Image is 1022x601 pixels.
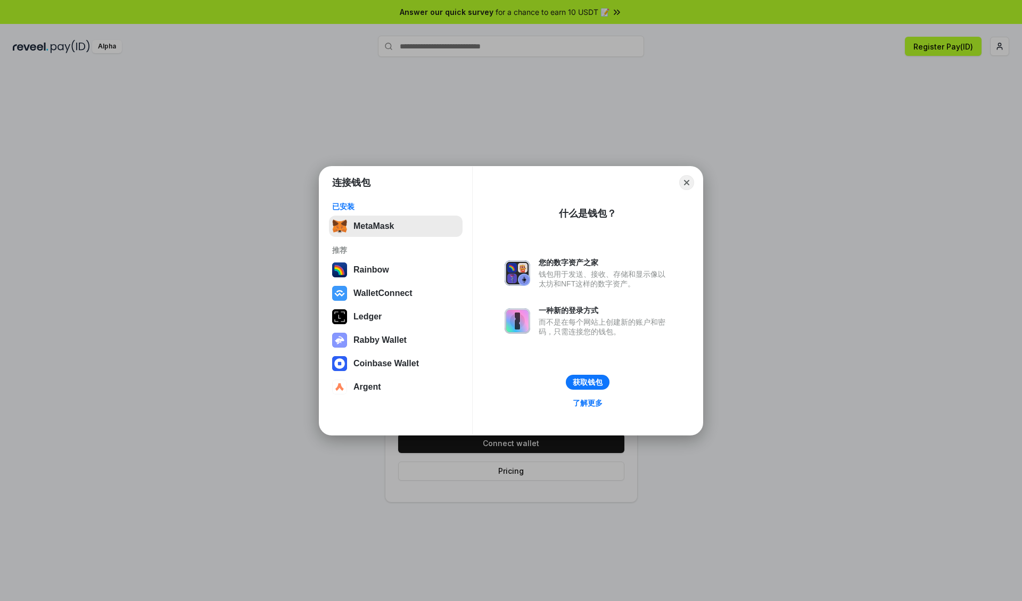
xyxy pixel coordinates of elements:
[539,258,671,267] div: 您的数字资产之家
[353,359,419,368] div: Coinbase Wallet
[566,375,609,390] button: 获取钱包
[679,175,694,190] button: Close
[353,289,413,298] div: WalletConnect
[539,306,671,315] div: 一种新的登录方式
[329,216,463,237] button: MetaMask
[329,283,463,304] button: WalletConnect
[329,330,463,351] button: Rabby Wallet
[332,202,459,211] div: 已安装
[329,306,463,327] button: Ledger
[332,309,347,324] img: svg+xml,%3Csvg%20xmlns%3D%22http%3A%2F%2Fwww.w3.org%2F2000%2Fsvg%22%20width%3D%2228%22%20height%3...
[332,262,347,277] img: svg+xml,%3Csvg%20width%3D%22120%22%20height%3D%22120%22%20viewBox%3D%220%200%20120%20120%22%20fil...
[566,396,609,410] a: 了解更多
[332,333,347,348] img: svg+xml,%3Csvg%20xmlns%3D%22http%3A%2F%2Fwww.w3.org%2F2000%2Fsvg%22%20fill%3D%22none%22%20viewBox...
[573,398,603,408] div: 了解更多
[505,260,530,286] img: svg+xml,%3Csvg%20xmlns%3D%22http%3A%2F%2Fwww.w3.org%2F2000%2Fsvg%22%20fill%3D%22none%22%20viewBox...
[573,377,603,387] div: 获取钱包
[353,312,382,322] div: Ledger
[332,219,347,234] img: svg+xml,%3Csvg%20fill%3D%22none%22%20height%3D%2233%22%20viewBox%3D%220%200%2035%2033%22%20width%...
[539,317,671,336] div: 而不是在每个网站上创建新的账户和密码，只需连接您的钱包。
[332,286,347,301] img: svg+xml,%3Csvg%20width%3D%2228%22%20height%3D%2228%22%20viewBox%3D%220%200%2028%2028%22%20fill%3D...
[353,382,381,392] div: Argent
[353,265,389,275] div: Rainbow
[332,356,347,371] img: svg+xml,%3Csvg%20width%3D%2228%22%20height%3D%2228%22%20viewBox%3D%220%200%2028%2028%22%20fill%3D...
[332,380,347,394] img: svg+xml,%3Csvg%20width%3D%2228%22%20height%3D%2228%22%20viewBox%3D%220%200%2028%2028%22%20fill%3D...
[329,353,463,374] button: Coinbase Wallet
[332,245,459,255] div: 推荐
[353,335,407,345] div: Rabby Wallet
[353,221,394,231] div: MetaMask
[329,259,463,281] button: Rainbow
[559,207,616,220] div: 什么是钱包？
[332,176,370,189] h1: 连接钱包
[539,269,671,289] div: 钱包用于发送、接收、存储和显示像以太坊和NFT这样的数字资产。
[329,376,463,398] button: Argent
[505,308,530,334] img: svg+xml,%3Csvg%20xmlns%3D%22http%3A%2F%2Fwww.w3.org%2F2000%2Fsvg%22%20fill%3D%22none%22%20viewBox...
